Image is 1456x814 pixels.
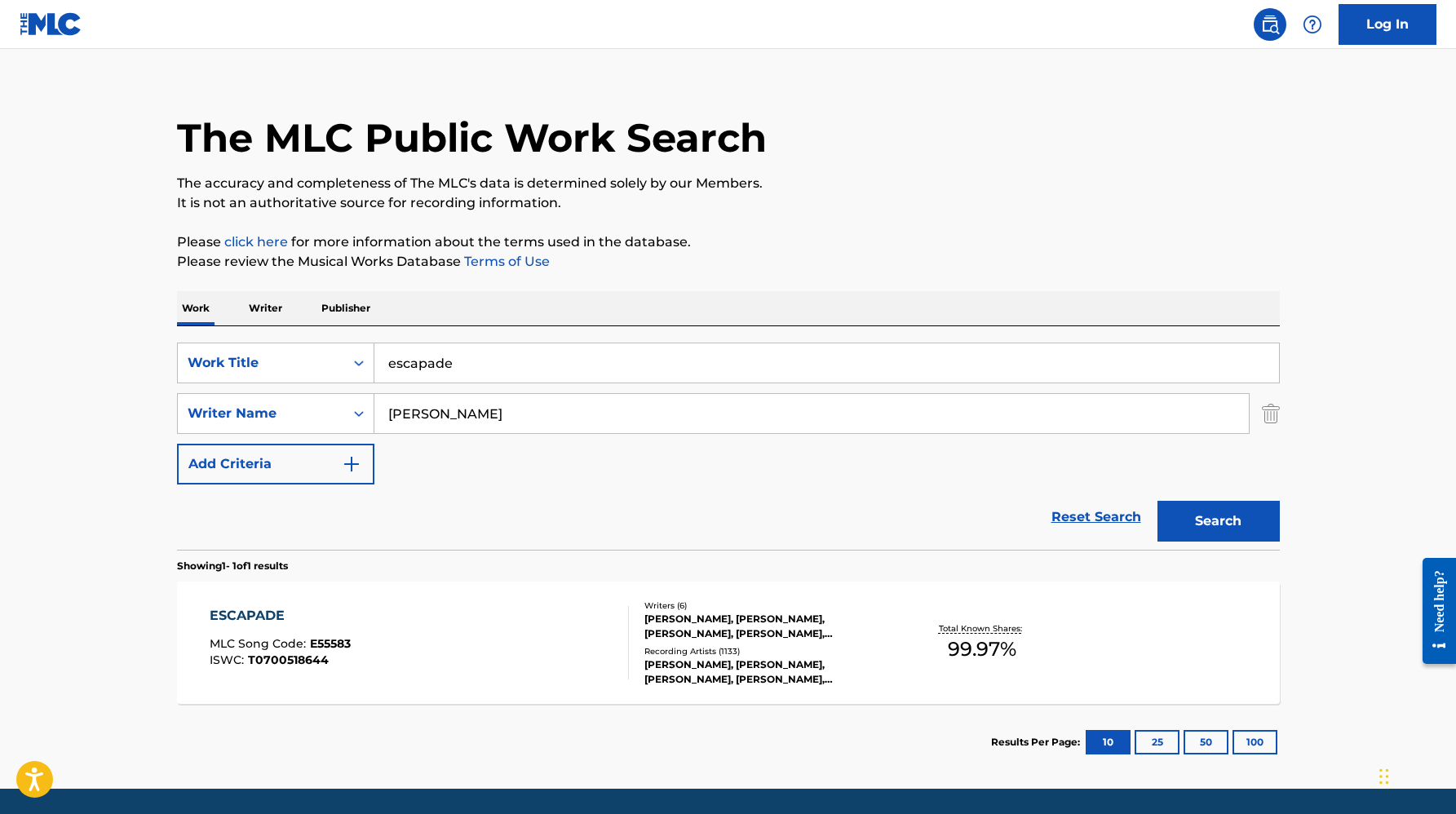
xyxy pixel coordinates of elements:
[188,353,334,373] div: Work Title
[1262,393,1280,434] img: Delete Criterion
[188,404,334,423] div: Writer Name
[644,599,891,612] div: Writers ( 6 )
[1339,4,1436,45] a: Log In
[177,252,1280,272] p: Please review the Musical Works Database
[316,291,375,325] p: Publisher
[1086,730,1131,754] button: 10
[1296,8,1329,41] div: Help
[177,174,1280,193] p: The accuracy and completeness of The MLC's data is determined solely by our Members.
[1043,499,1149,535] a: Reset Search
[248,653,329,667] span: T0700518644
[177,291,215,325] p: Work
[1254,8,1286,41] a: Public Search
[1410,546,1456,677] iframe: Resource Center
[177,193,1280,213] p: It is not an authoritative source for recording information.
[224,234,288,250] a: click here
[210,606,351,626] div: ESCAPADE
[210,653,248,667] span: ISWC :
[177,444,374,484] button: Add Criteria
[1135,730,1179,754] button: 25
[310,636,351,651] span: E55583
[939,622,1026,635] p: Total Known Shares:
[991,735,1084,750] p: Results Per Page:
[461,254,550,269] a: Terms of Use
[177,343,1280,550] form: Search Form
[1260,15,1280,34] img: search
[210,636,310,651] span: MLC Song Code :
[177,113,767,162] h1: The MLC Public Work Search
[1379,752,1389,801] div: Drag
[177,582,1280,704] a: ESCAPADEMLC Song Code:E55583ISWC:T0700518644Writers (6)[PERSON_NAME], [PERSON_NAME], [PERSON_NAME...
[644,612,891,641] div: [PERSON_NAME], [PERSON_NAME], [PERSON_NAME], [PERSON_NAME], [PERSON_NAME] III [PERSON_NAME], [PER...
[177,559,288,573] p: Showing 1 - 1 of 1 results
[1157,501,1280,542] button: Search
[1303,15,1322,34] img: help
[1374,736,1456,814] iframe: Chat Widget
[644,645,891,657] div: Recording Artists ( 1133 )
[342,454,361,474] img: 9d2ae6d4665cec9f34b9.svg
[1233,730,1277,754] button: 100
[644,657,891,687] div: [PERSON_NAME], [PERSON_NAME], [PERSON_NAME], [PERSON_NAME], [PERSON_NAME]
[177,232,1280,252] p: Please for more information about the terms used in the database.
[948,635,1016,664] span: 99.97 %
[1184,730,1228,754] button: 50
[20,12,82,36] img: MLC Logo
[244,291,287,325] p: Writer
